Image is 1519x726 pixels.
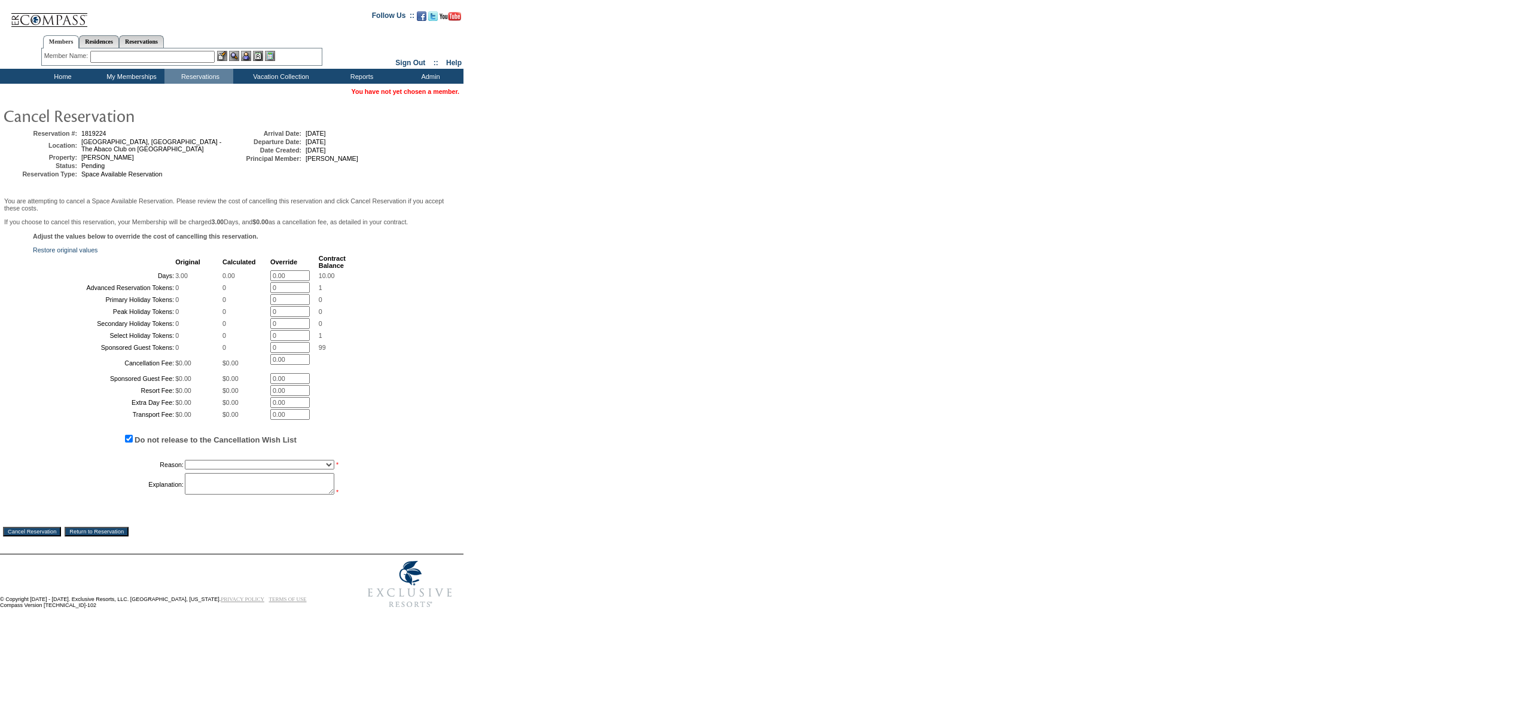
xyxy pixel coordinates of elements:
[81,130,106,137] span: 1819224
[34,354,174,372] td: Cancellation Fee:
[34,373,174,384] td: Sponsored Guest Fee:
[175,359,191,367] span: $0.00
[222,411,239,418] span: $0.00
[230,138,301,145] td: Departure Date:
[5,138,77,152] td: Location:
[81,154,134,161] span: [PERSON_NAME]
[10,3,88,28] img: Compass Home
[175,258,200,266] b: Original
[5,162,77,169] td: Status:
[395,59,425,67] a: Sign Out
[356,554,463,614] img: Exclusive Resorts
[233,69,326,84] td: Vacation Collection
[3,103,242,127] img: pgTtlCancelRes.gif
[319,308,322,315] span: 0
[306,130,326,137] span: [DATE]
[306,138,326,145] span: [DATE]
[417,15,426,22] a: Become our fan on Facebook
[222,308,226,315] span: 0
[119,35,164,48] a: Reservations
[229,51,239,61] img: View
[319,320,322,327] span: 0
[222,344,226,351] span: 0
[306,155,358,162] span: [PERSON_NAME]
[306,147,326,154] span: [DATE]
[34,457,184,472] td: Reason:
[222,296,226,303] span: 0
[4,218,459,225] p: If you choose to cancel this reservation, your Membership will be charged Days, and as a cancella...
[241,51,251,61] img: Impersonate
[79,35,119,48] a: Residences
[222,258,256,266] b: Calculated
[265,51,275,61] img: b_calculator.gif
[175,344,179,351] span: 0
[5,130,77,137] td: Reservation #:
[43,35,80,48] a: Members
[164,69,233,84] td: Reservations
[222,332,226,339] span: 0
[440,12,461,21] img: Subscribe to our YouTube Channel
[34,409,174,420] td: Transport Fee:
[34,385,174,396] td: Resort Fee:
[34,330,174,341] td: Select Holiday Tokens:
[222,359,239,367] span: $0.00
[135,435,297,444] label: Do not release to the Cancellation Wish List
[434,59,438,67] span: ::
[4,197,459,212] p: You are attempting to cancel a Space Available Reservation. Please review the cost of cancelling ...
[253,51,263,61] img: Reservations
[34,270,174,281] td: Days:
[34,342,174,353] td: Sponsored Guest Tokens:
[81,162,105,169] span: Pending
[222,284,226,291] span: 0
[3,527,61,536] input: Cancel Reservation
[175,284,179,291] span: 0
[269,596,307,602] a: TERMS OF USE
[33,246,97,254] a: Restore original values
[175,387,191,394] span: $0.00
[175,332,179,339] span: 0
[221,596,264,602] a: PRIVACY POLICY
[81,170,162,178] span: Space Available Reservation
[65,527,129,536] input: Return to Reservation
[175,320,179,327] span: 0
[175,272,188,279] span: 3.00
[428,11,438,21] img: Follow us on Twitter
[27,69,96,84] td: Home
[326,69,395,84] td: Reports
[222,320,226,327] span: 0
[352,88,459,95] span: You have not yet chosen a member.
[34,318,174,329] td: Secondary Holiday Tokens:
[33,233,258,240] b: Adjust the values below to override the cost of cancelling this reservation.
[34,397,174,408] td: Extra Day Fee:
[230,155,301,162] td: Principal Member:
[175,399,191,406] span: $0.00
[395,69,463,84] td: Admin
[270,258,297,266] b: Override
[252,218,269,225] b: $0.00
[44,51,90,61] div: Member Name:
[319,255,346,269] b: Contract Balance
[222,375,239,382] span: $0.00
[319,332,322,339] span: 1
[34,473,184,496] td: Explanation:
[440,15,461,22] a: Subscribe to our YouTube Channel
[417,11,426,21] img: Become our fan on Facebook
[217,51,227,61] img: b_edit.gif
[319,296,322,303] span: 0
[81,138,221,152] span: [GEOGRAPHIC_DATA], [GEOGRAPHIC_DATA] - The Abaco Club on [GEOGRAPHIC_DATA]
[96,69,164,84] td: My Memberships
[34,282,174,293] td: Advanced Reservation Tokens:
[230,147,301,154] td: Date Created:
[212,218,224,225] b: 3.00
[5,154,77,161] td: Property:
[222,387,239,394] span: $0.00
[222,272,235,279] span: 0.00
[175,375,191,382] span: $0.00
[5,170,77,178] td: Reservation Type:
[372,10,414,25] td: Follow Us ::
[34,306,174,317] td: Peak Holiday Tokens:
[175,296,179,303] span: 0
[319,344,326,351] span: 99
[428,15,438,22] a: Follow us on Twitter
[175,411,191,418] span: $0.00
